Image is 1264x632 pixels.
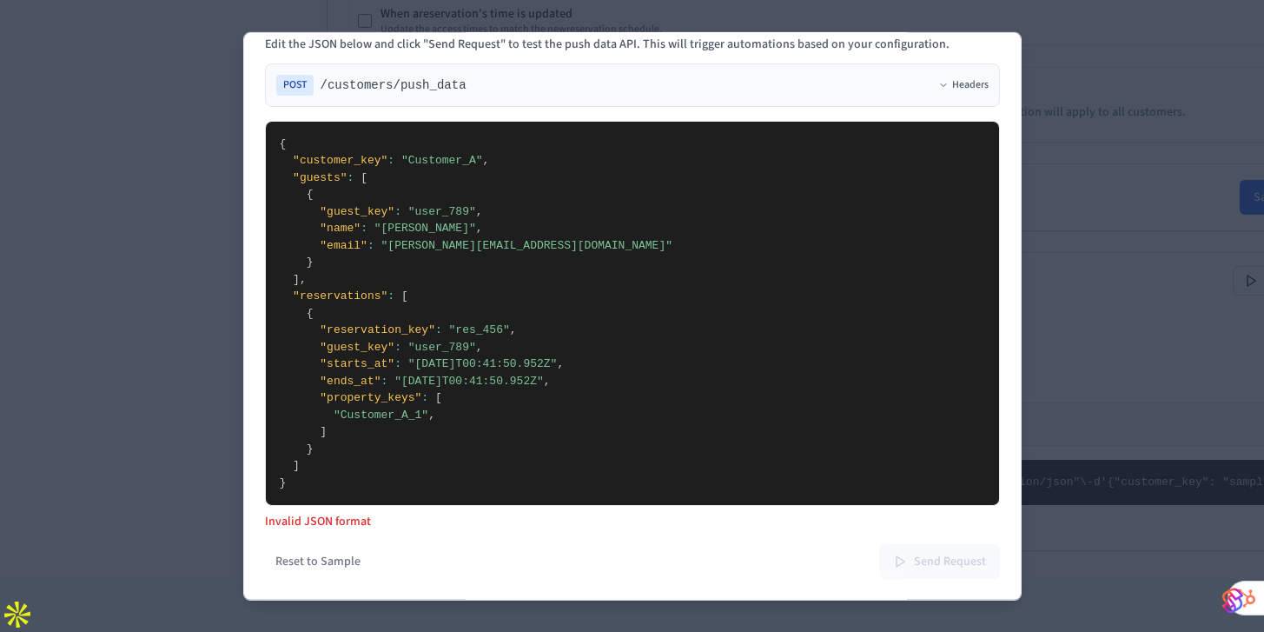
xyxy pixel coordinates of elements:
button: Reset to Sample [265,548,371,575]
button: Headers [938,77,989,91]
p: Edit the JSON below and click "Send Request" to test the push data API. This will trigger automat... [265,35,1000,52]
span: POST [276,74,314,95]
p: Invalid JSON format [265,513,1000,530]
span: /customers/push_data [321,76,467,93]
